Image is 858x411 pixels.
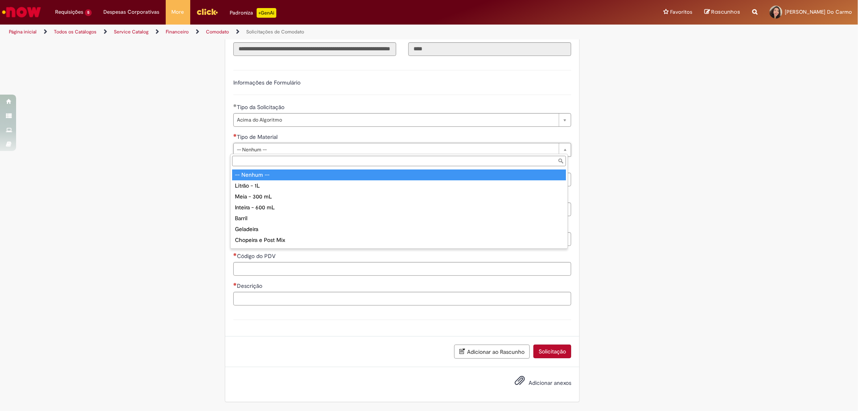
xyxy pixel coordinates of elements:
div: Long Neck retornável [232,246,566,256]
div: Geladeira [232,224,566,235]
div: Meia - 300 mL [232,191,566,202]
div: Chopeira e Post Mix [232,235,566,246]
ul: Tipo de Material [230,168,568,248]
div: -- Nenhum -- [232,169,566,180]
div: Inteira - 600 mL [232,202,566,213]
div: Litrão - 1L [232,180,566,191]
div: Barril [232,213,566,224]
